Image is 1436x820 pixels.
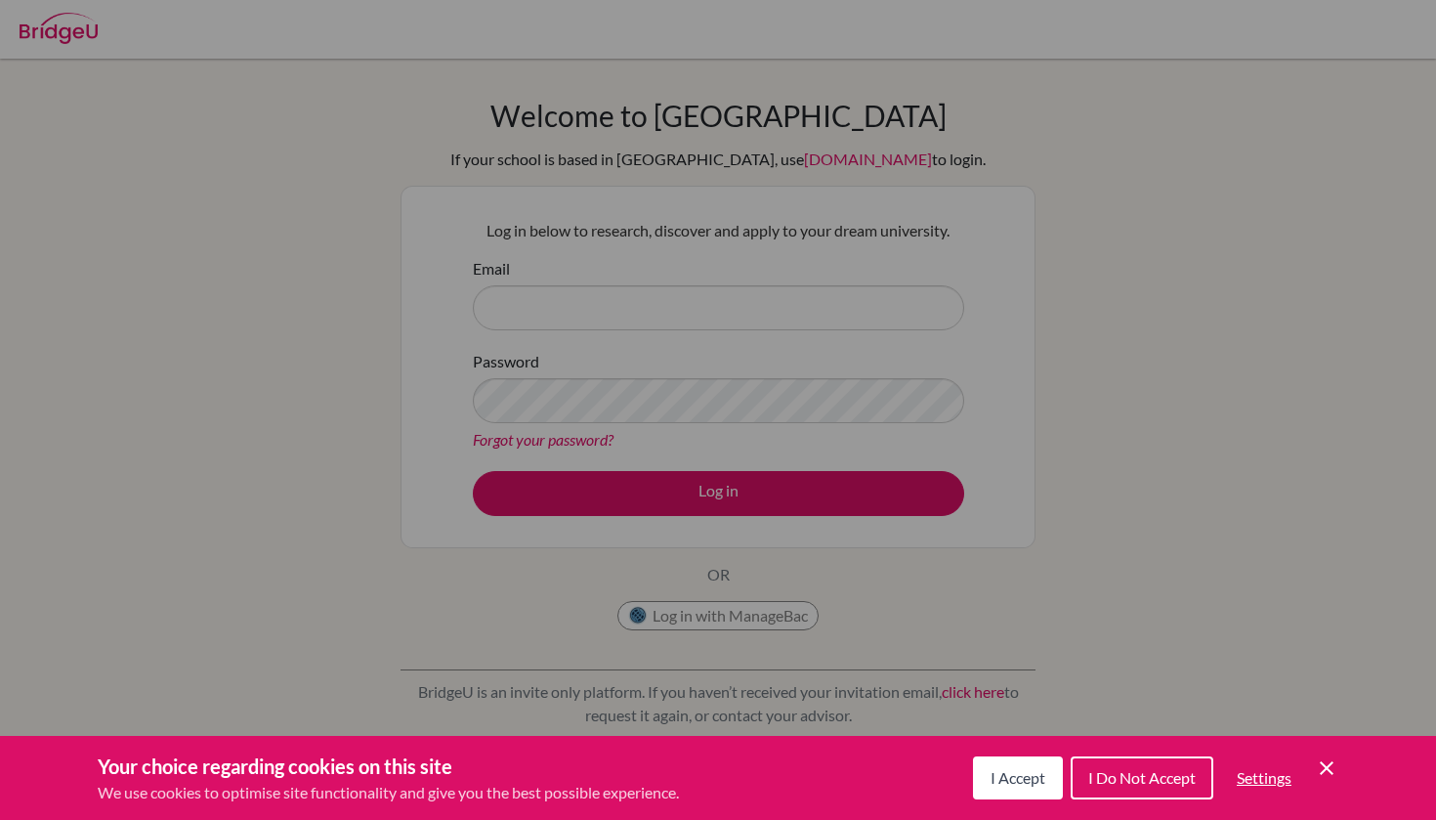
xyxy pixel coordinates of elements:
[991,768,1045,787] span: I Accept
[1088,768,1196,787] span: I Do Not Accept
[1315,756,1338,780] button: Save and close
[98,781,679,804] p: We use cookies to optimise site functionality and give you the best possible experience.
[1237,768,1291,787] span: Settings
[973,756,1063,799] button: I Accept
[1071,756,1213,799] button: I Do Not Accept
[98,752,679,781] h3: Your choice regarding cookies on this site
[1221,758,1307,798] button: Settings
